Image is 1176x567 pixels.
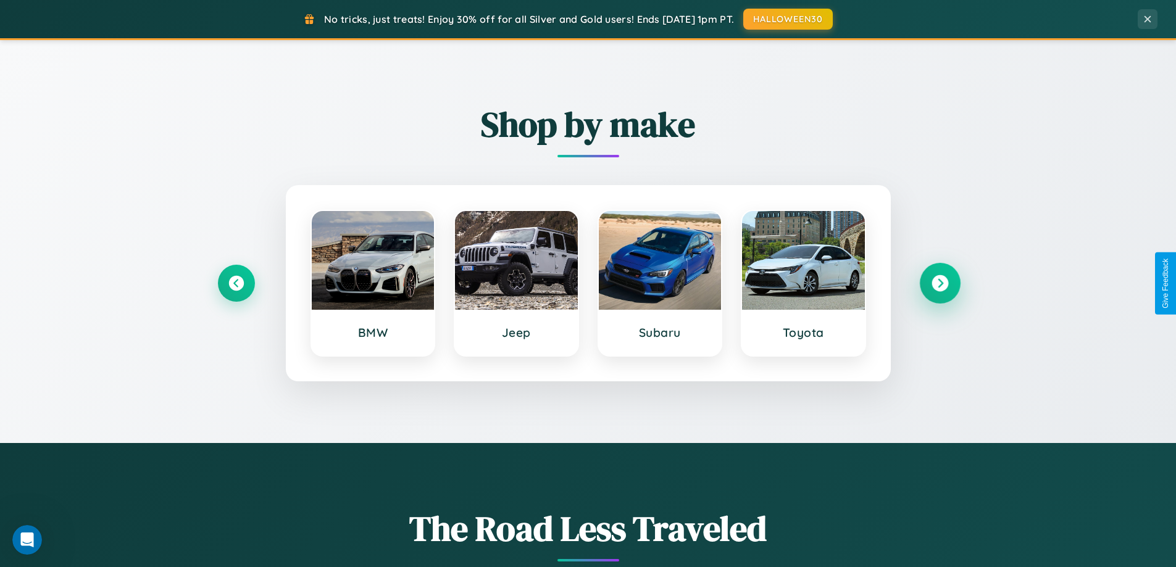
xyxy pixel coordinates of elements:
h3: Toyota [754,325,853,340]
button: HALLOWEEN30 [743,9,833,30]
h1: The Road Less Traveled [218,505,959,552]
div: Give Feedback [1161,259,1170,308]
h3: Jeep [467,325,565,340]
h3: Subaru [611,325,709,340]
span: No tricks, just treats! Enjoy 30% off for all Silver and Gold users! Ends [DATE] 1pm PT. [324,13,734,25]
h2: Shop by make [218,101,959,148]
h3: BMW [324,325,422,340]
iframe: Intercom live chat [12,525,42,555]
